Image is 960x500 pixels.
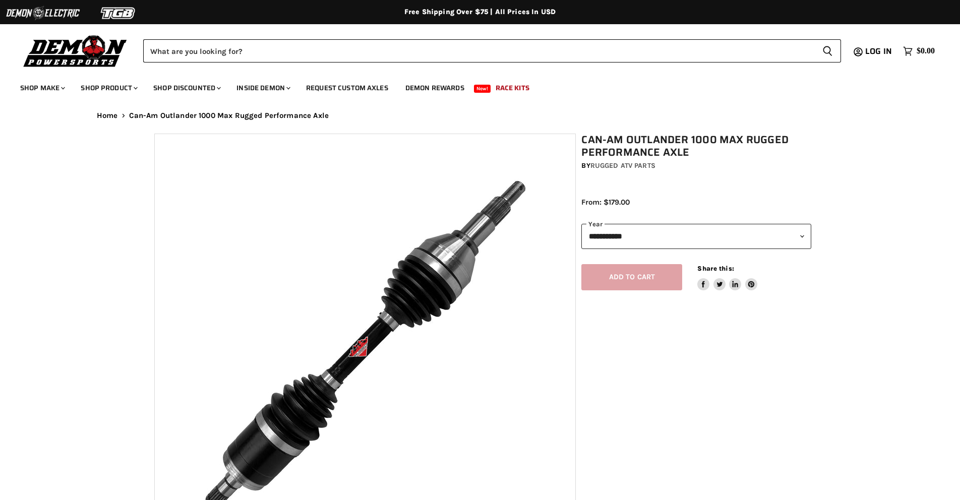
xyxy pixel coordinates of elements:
[229,78,296,98] a: Inside Demon
[5,4,81,23] img: Demon Electric Logo 2
[581,160,811,171] div: by
[129,111,329,120] span: Can-Am Outlander 1000 Max Rugged Performance Axle
[865,45,892,57] span: Log in
[13,78,71,98] a: Shop Make
[581,198,630,207] span: From: $179.00
[861,47,898,56] a: Log in
[298,78,396,98] a: Request Custom Axles
[73,78,144,98] a: Shop Product
[898,44,940,58] a: $0.00
[697,265,734,272] span: Share this:
[697,264,757,291] aside: Share this:
[581,224,811,248] select: year
[13,74,932,98] ul: Main menu
[81,4,156,23] img: TGB Logo 2
[488,78,537,98] a: Race Kits
[143,39,814,62] input: Search
[97,111,118,120] a: Home
[581,134,811,159] h1: Can-Am Outlander 1000 Max Rugged Performance Axle
[143,39,841,62] form: Product
[917,46,935,56] span: $0.00
[814,39,841,62] button: Search
[590,161,655,170] a: Rugged ATV Parts
[77,111,883,120] nav: Breadcrumbs
[20,33,131,69] img: Demon Powersports
[474,85,491,93] span: New!
[146,78,227,98] a: Shop Discounted
[398,78,472,98] a: Demon Rewards
[77,8,883,17] div: Free Shipping Over $75 | All Prices In USD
